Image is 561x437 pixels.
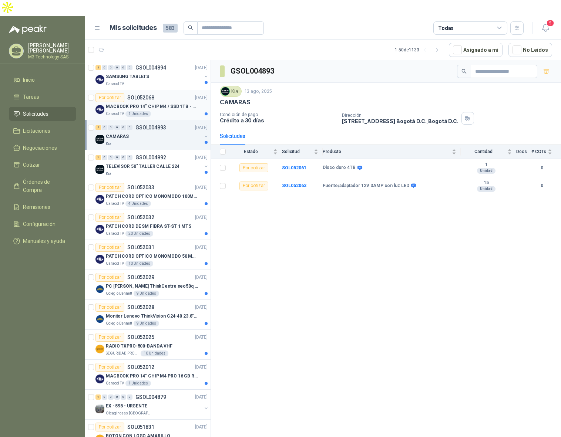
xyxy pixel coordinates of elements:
[135,394,166,400] p: GSOL004879
[9,73,76,87] a: Inicio
[121,125,126,130] div: 0
[195,154,208,161] p: [DATE]
[342,113,458,118] p: Dirección
[531,145,561,159] th: # COTs
[220,112,336,117] p: Condición de pago
[127,215,154,220] p: SOL052032
[9,234,76,248] a: Manuales y ayuda
[127,95,154,100] p: SOL052068
[95,303,124,312] div: Por cotizar
[531,165,552,172] b: 0
[9,158,76,172] a: Cotizar
[23,237,65,245] span: Manuales y ayuda
[9,25,47,34] img: Logo peakr
[95,165,104,174] img: Company Logo
[106,403,147,410] p: EX - 598 - URGENTE
[125,111,151,117] div: 1 Unidades
[85,330,211,360] a: Por cotizarSOL052025[DATE] Company LogoRADIO TXPRO-500-BANDA VHFSEGURIDAD PROVISER LTDA10 Unidades
[127,125,132,130] div: 0
[23,127,50,135] span: Licitaciones
[95,75,104,84] img: Company Logo
[461,145,516,159] th: Cantidad
[323,165,356,171] b: Disco duro 4TB
[95,123,209,147] a: 2 0 0 0 0 0 GSOL004893[DATE] Company LogoCAMARASKia
[23,203,50,211] span: Remisiones
[28,43,76,53] p: [PERSON_NAME] [PERSON_NAME]
[195,424,208,431] p: [DATE]
[95,93,124,102] div: Por cotizar
[95,213,124,222] div: Por cotizar
[95,63,209,87] a: 2 0 0 0 0 0 GSOL004894[DATE] Company LogoSAMSUNG TABLETSCaracol TV
[95,345,104,353] img: Company Logo
[106,350,139,356] p: SEGURIDAD PROVISER LTDA
[95,105,104,114] img: Company Logo
[106,373,198,380] p: MACBOOK PRO 14" CHIP M4 PRO 16 GB RAM 1TB
[127,335,154,340] p: SOL052025
[23,76,35,84] span: Inicio
[108,394,114,400] div: 0
[23,178,69,194] span: Órdenes de Compra
[9,107,76,121] a: Solicitudes
[195,364,208,371] p: [DATE]
[121,155,126,160] div: 0
[95,135,104,144] img: Company Logo
[85,300,211,330] a: Por cotizarSOL052028[DATE] Company LogoMonitor Lenovo ThinkVision C24-40 23.8" 3YWColegio Bennett...
[95,363,124,372] div: Por cotizar
[239,163,268,172] div: Por cotizar
[546,20,554,27] span: 5
[23,220,56,228] span: Configuración
[245,88,272,95] p: 13 ago, 2025
[9,90,76,104] a: Tareas
[106,283,198,290] p: PC [PERSON_NAME] ThinkCentre neo50q Gen 4 Core i5 16Gb 512Gb SSD Win 11 Pro 3YW Con Teclado y Mouse
[516,145,531,159] th: Docs
[95,195,104,204] img: Company Logo
[95,393,209,416] a: 1 0 0 0 0 0 GSOL004879[DATE] Company LogoEX - 598 - URGENTEOleaginosas [GEOGRAPHIC_DATA][PERSON_N...
[106,141,111,147] p: Kia
[195,244,208,251] p: [DATE]
[95,153,209,177] a: 1 0 0 0 0 0 GSOL004892[DATE] Company LogoTELEVISOR 50" TALLER CALLE 224Kia
[127,365,154,370] p: SOL052012
[134,321,159,326] div: 9 Unidades
[127,424,154,430] p: SOL051831
[95,285,104,294] img: Company Logo
[106,261,124,267] p: Caracol TV
[106,321,132,326] p: Colegio Bennett
[231,65,275,77] h3: GSOL004893
[531,149,546,154] span: # COTs
[127,275,154,280] p: SOL052029
[85,210,211,240] a: Por cotizarSOL052032[DATE] Company LogoPATCH CORD DE SM FIBRA ST-ST 1 MTSCaracol TV20 Unidades
[195,394,208,401] p: [DATE]
[125,380,151,386] div: 1 Unidades
[95,155,101,160] div: 1
[282,165,306,170] a: SOL052061
[95,225,104,234] img: Company Logo
[323,145,461,159] th: Producto
[9,217,76,231] a: Configuración
[102,125,107,130] div: 0
[114,155,120,160] div: 0
[195,334,208,341] p: [DATE]
[438,24,454,32] div: Todas
[127,245,154,250] p: SOL052031
[195,184,208,191] p: [DATE]
[106,313,198,320] p: Monitor Lenovo ThinkVision C24-40 23.8" 3YW
[114,394,120,400] div: 0
[106,223,191,230] p: PATCH CORD DE SM FIBRA ST-ST 1 MTS
[102,394,107,400] div: 0
[85,90,211,120] a: Por cotizarSOL052068[DATE] Company LogoMACBOOK PRO 14" CHIP M4 / SSD 1TB - 24 GB RAMCaracol TV1 U...
[110,23,157,33] h1: Mis solicitudes
[195,94,208,101] p: [DATE]
[220,132,245,140] div: Solicitudes
[127,185,154,190] p: SOL052033
[95,125,101,130] div: 2
[108,65,114,70] div: 0
[95,394,101,400] div: 1
[23,110,48,118] span: Solicitudes
[106,111,124,117] p: Caracol TV
[95,423,124,431] div: Por cotizar
[106,193,198,200] p: PATCH CORD OPTICO MONOMODO 100MTS
[323,149,450,154] span: Producto
[106,291,132,297] p: Colegio Bennett
[121,394,126,400] div: 0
